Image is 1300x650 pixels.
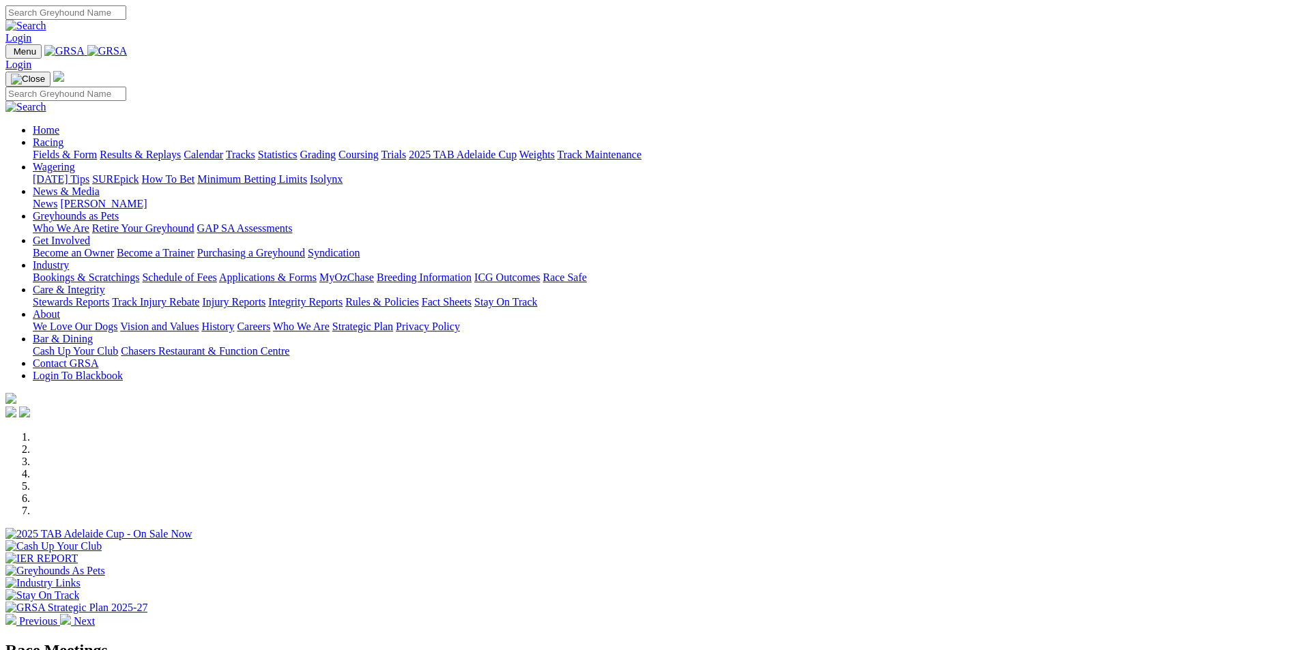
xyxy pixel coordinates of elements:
[33,345,118,357] a: Cash Up Your Club
[33,370,123,381] a: Login To Blackbook
[219,271,317,283] a: Applications & Forms
[409,149,517,160] a: 2025 TAB Adelaide Cup
[345,296,419,308] a: Rules & Policies
[237,321,270,332] a: Careers
[33,247,1295,259] div: Get Involved
[422,296,472,308] a: Fact Sheets
[5,87,126,101] input: Search
[258,149,298,160] a: Statistics
[112,296,199,308] a: Track Injury Rebate
[558,149,641,160] a: Track Maintenance
[273,321,330,332] a: Who We Are
[5,615,60,627] a: Previous
[197,247,305,258] a: Purchasing a Greyhound
[60,614,71,625] img: chevron-right-pager-white.svg
[33,161,75,173] a: Wagering
[5,20,46,32] img: Search
[92,222,194,234] a: Retire Your Greyhound
[121,345,289,357] a: Chasers Restaurant & Function Centre
[226,149,255,160] a: Tracks
[33,210,119,222] a: Greyhounds as Pets
[381,149,406,160] a: Trials
[474,296,537,308] a: Stay On Track
[33,173,89,185] a: [DATE] Tips
[60,198,147,209] a: [PERSON_NAME]
[5,32,31,44] a: Login
[5,577,81,589] img: Industry Links
[5,44,42,59] button: Toggle navigation
[396,321,460,332] a: Privacy Policy
[33,259,69,271] a: Industry
[332,321,393,332] a: Strategic Plan
[5,602,147,614] img: GRSA Strategic Plan 2025-27
[33,284,105,295] a: Care & Integrity
[310,173,343,185] a: Isolynx
[5,540,102,552] img: Cash Up Your Club
[33,271,1295,284] div: Industry
[5,528,192,540] img: 2025 TAB Adelaide Cup - On Sale Now
[33,186,100,197] a: News & Media
[19,407,30,417] img: twitter.svg
[33,222,1295,235] div: Greyhounds as Pets
[33,296,1295,308] div: Care & Integrity
[33,247,114,258] a: Become an Owner
[543,271,586,283] a: Race Safe
[74,615,95,627] span: Next
[5,407,16,417] img: facebook.svg
[100,149,181,160] a: Results & Replays
[197,173,307,185] a: Minimum Betting Limits
[33,308,60,320] a: About
[33,357,98,369] a: Contact GRSA
[519,149,555,160] a: Weights
[338,149,379,160] a: Coursing
[142,173,195,185] a: How To Bet
[268,296,343,308] a: Integrity Reports
[117,247,194,258] a: Become a Trainer
[33,321,1295,333] div: About
[19,615,57,627] span: Previous
[92,173,139,185] a: SUREpick
[5,552,78,565] img: IER REPORT
[5,59,31,70] a: Login
[377,271,472,283] a: Breeding Information
[202,296,265,308] a: Injury Reports
[197,222,293,234] a: GAP SA Assessments
[5,72,50,87] button: Toggle navigation
[33,198,1295,210] div: News & Media
[319,271,374,283] a: MyOzChase
[142,271,216,283] a: Schedule of Fees
[33,136,63,148] a: Racing
[5,565,105,577] img: Greyhounds As Pets
[184,149,223,160] a: Calendar
[5,393,16,404] img: logo-grsa-white.png
[474,271,540,283] a: ICG Outcomes
[33,345,1295,357] div: Bar & Dining
[53,71,64,82] img: logo-grsa-white.png
[300,149,336,160] a: Grading
[33,321,117,332] a: We Love Our Dogs
[33,124,59,136] a: Home
[33,198,57,209] a: News
[5,589,79,602] img: Stay On Track
[5,5,126,20] input: Search
[201,321,234,332] a: History
[11,74,45,85] img: Close
[33,271,139,283] a: Bookings & Scratchings
[33,296,109,308] a: Stewards Reports
[60,615,95,627] a: Next
[33,149,97,160] a: Fields & Form
[44,45,85,57] img: GRSA
[308,247,360,258] a: Syndication
[87,45,128,57] img: GRSA
[33,173,1295,186] div: Wagering
[33,235,90,246] a: Get Involved
[5,614,16,625] img: chevron-left-pager-white.svg
[14,46,36,57] span: Menu
[5,101,46,113] img: Search
[33,333,93,344] a: Bar & Dining
[33,149,1295,161] div: Racing
[120,321,199,332] a: Vision and Values
[33,222,89,234] a: Who We Are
